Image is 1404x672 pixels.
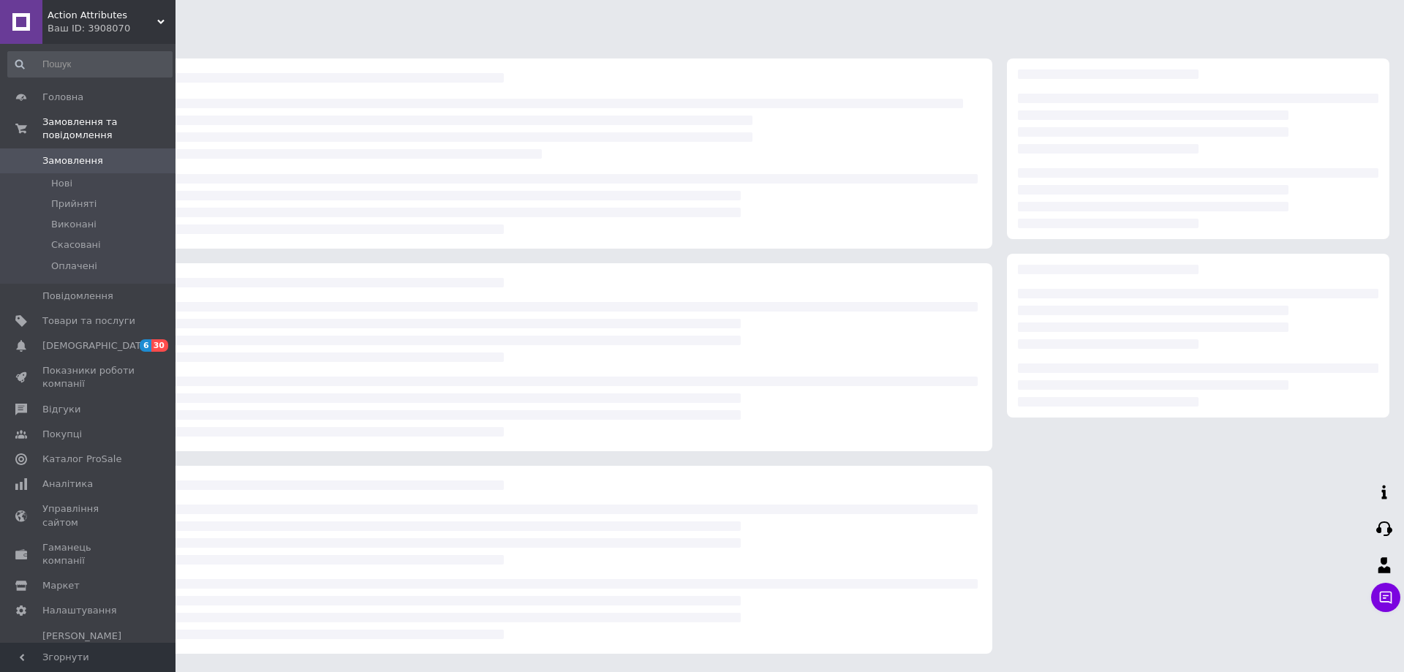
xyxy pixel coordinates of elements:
[42,364,135,390] span: Показники роботи компанії
[140,339,151,352] span: 6
[151,339,168,352] span: 30
[42,290,113,303] span: Повідомлення
[51,218,97,231] span: Виконані
[42,502,135,529] span: Управління сайтом
[42,91,83,104] span: Головна
[42,428,82,441] span: Покупці
[42,403,80,416] span: Відгуки
[48,22,175,35] div: Ваш ID: 3908070
[51,238,101,252] span: Скасовані
[48,9,157,22] span: Action Attributes
[42,630,135,670] span: [PERSON_NAME] та рахунки
[42,339,151,352] span: [DEMOGRAPHIC_DATA]
[42,604,117,617] span: Налаштування
[51,197,97,211] span: Прийняті
[42,453,121,466] span: Каталог ProSale
[42,314,135,328] span: Товари та послуги
[42,116,175,142] span: Замовлення та повідомлення
[42,541,135,567] span: Гаманець компанії
[42,477,93,491] span: Аналітика
[51,177,72,190] span: Нові
[1371,583,1400,612] button: Чат з покупцем
[42,154,103,167] span: Замовлення
[51,260,97,273] span: Оплачені
[7,51,173,78] input: Пошук
[42,579,80,592] span: Маркет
